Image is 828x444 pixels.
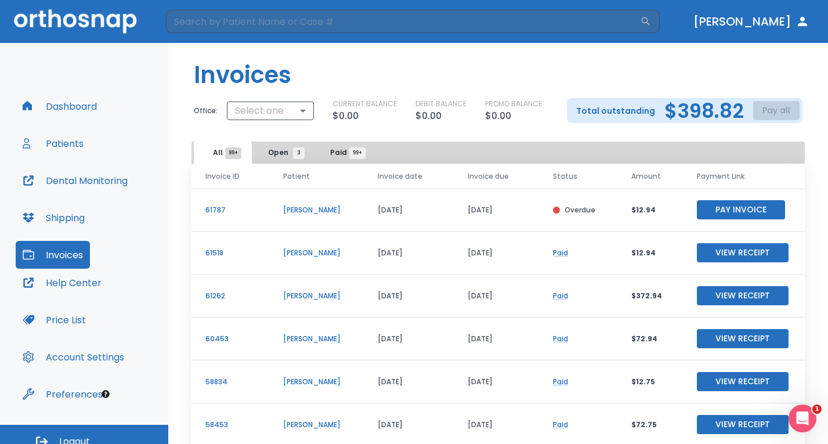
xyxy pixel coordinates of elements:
div: Tooltip anchor [100,389,111,399]
button: View Receipt [697,372,789,391]
button: [PERSON_NAME] [689,11,814,32]
button: Pay Invoice [697,200,785,219]
button: View Receipt [697,329,789,348]
span: Invoice ID [205,171,240,182]
p: [PERSON_NAME] [283,420,350,430]
span: Invoice date [378,171,422,182]
p: 61262 [205,291,255,301]
input: Search by Patient Name or Case # [166,10,640,33]
a: View Receipt [697,376,789,386]
a: Pay Invoice [697,204,785,214]
td: [DATE] [454,317,540,360]
p: CURRENT BALANCE [332,99,397,109]
p: PROMO BALANCE [485,99,542,109]
a: Paid [553,291,568,301]
td: [DATE] [454,232,540,275]
p: Overdue [565,205,595,215]
span: Status [553,171,577,182]
span: Paid [330,147,357,158]
p: Office: [194,106,218,116]
td: [DATE] [364,360,453,403]
button: Dental Monitoring [16,167,135,194]
td: [DATE] [364,275,453,317]
p: 58834 [205,377,255,387]
a: Paid [553,420,568,429]
p: $12.75 [631,377,669,387]
span: 99+ [349,147,366,159]
p: $72.94 [631,334,669,344]
button: Shipping [16,204,92,232]
p: 58453 [205,420,255,430]
p: [PERSON_NAME] [283,334,350,344]
button: View Receipt [697,286,789,305]
span: Patient [283,171,310,182]
span: All [213,147,233,158]
p: [PERSON_NAME] [283,248,350,258]
p: $72.75 [631,420,669,430]
td: [DATE] [364,189,453,232]
p: $0.00 [415,109,442,123]
button: Dashboard [16,92,104,120]
a: Paid [553,377,568,387]
h1: Invoices [194,57,291,92]
p: DEBIT BALANCE [415,99,467,109]
p: [PERSON_NAME] [283,291,350,301]
p: $12.94 [631,248,669,258]
p: $0.00 [485,109,511,123]
p: Total outstanding [576,104,655,118]
p: $12.94 [631,205,669,215]
a: Paid [553,334,568,344]
td: [DATE] [454,189,540,232]
h2: $398.82 [664,102,744,120]
td: [DATE] [454,360,540,403]
a: View Receipt [697,419,789,429]
td: [DATE] [454,275,540,317]
span: Invoice due [468,171,509,182]
td: [DATE] [364,317,453,360]
p: 61518 [205,248,255,258]
button: Help Center [16,269,109,297]
span: 99+ [225,147,241,159]
p: $0.00 [332,109,359,123]
img: Orthosnap [14,9,137,33]
p: [PERSON_NAME] [283,205,350,215]
p: 61787 [205,205,255,215]
span: Amount [631,171,661,182]
span: Open [268,147,299,158]
button: Account Settings [16,343,131,371]
button: Patients [16,129,91,157]
a: View Receipt [697,247,789,257]
a: View Receipt [697,290,789,300]
div: Select one [227,99,314,122]
p: $372.94 [631,291,669,301]
span: 1 [812,405,822,414]
div: tabs [194,142,375,164]
span: Payment Link [697,171,744,182]
button: Preferences [16,380,110,408]
iframe: Intercom live chat [789,405,816,432]
td: [DATE] [364,232,453,275]
p: [PERSON_NAME] [283,377,350,387]
button: Invoices [16,241,90,269]
span: 3 [293,147,305,159]
button: View Receipt [697,415,789,434]
button: Price List [16,306,93,334]
button: View Receipt [697,243,789,262]
p: 60453 [205,334,255,344]
a: View Receipt [697,333,789,343]
a: Paid [553,248,568,258]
